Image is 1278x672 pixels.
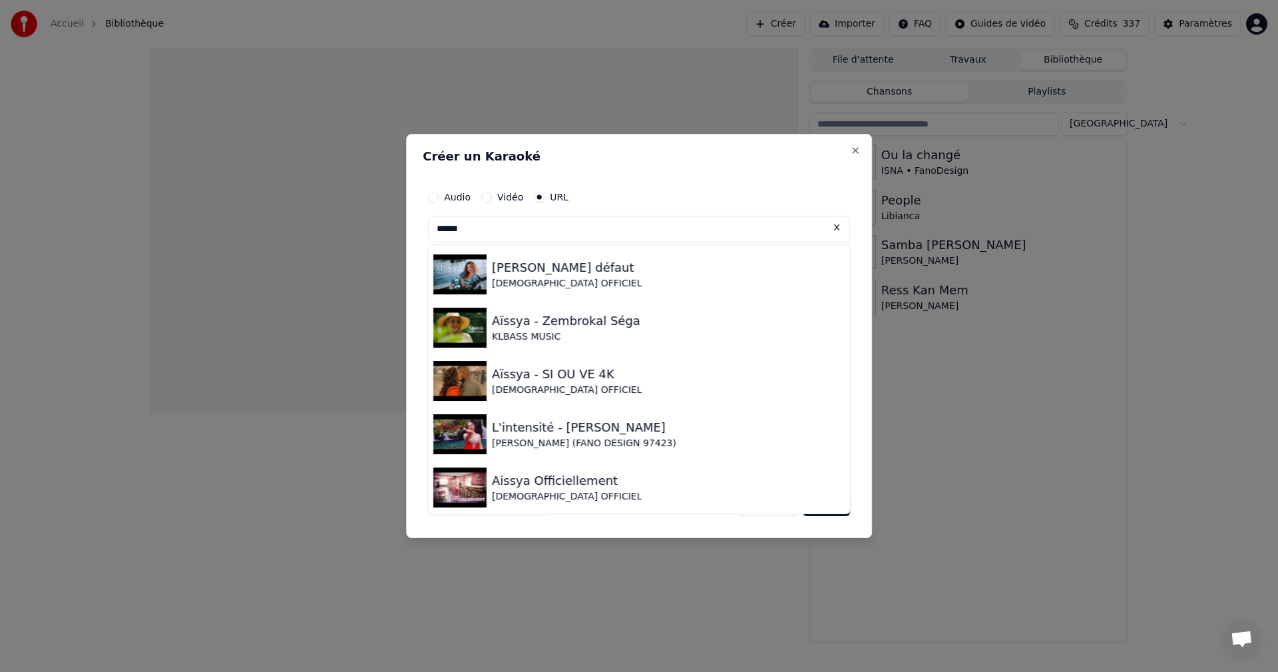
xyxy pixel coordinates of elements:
div: [DEMOGRAPHIC_DATA] OFFICIEL [492,490,642,504]
div: L'intensité - [PERSON_NAME] [492,418,676,437]
label: URL [550,192,568,202]
img: Aissya Officiellement [433,468,487,507]
div: Aissya Officiellement [492,472,642,490]
label: Vidéo [497,192,523,202]
button: Annuler [739,492,797,516]
button: Créer [803,492,850,516]
div: KLBASS MUSIC [492,330,640,344]
label: Audio [444,192,471,202]
div: [PERSON_NAME] (FANO DESIGN 97423) [492,437,676,450]
img: Aïssya Vilain défaut [433,254,487,294]
img: Aïssya - Zembrokal Séga [433,308,487,348]
div: [DEMOGRAPHIC_DATA] OFFICIEL [492,384,642,397]
div: Aïssya - SI OU VE 4K [492,365,642,384]
div: Aïssya - Zembrokal Séga [492,312,640,330]
img: Aïssya - SI OU VE 4K [433,361,487,401]
div: [PERSON_NAME] défaut [492,258,642,277]
h2: Créer un Karaoké [423,151,855,163]
div: [DEMOGRAPHIC_DATA] OFFICIEL [492,277,642,290]
img: L'intensité - Aïssya [433,414,487,454]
